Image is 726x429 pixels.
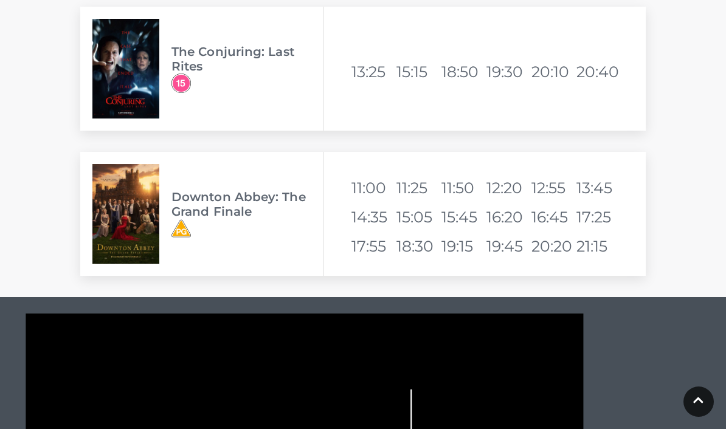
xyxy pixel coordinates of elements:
li: 13:45 [576,173,619,202]
h3: Downton Abbey: The Grand Finale [171,190,323,219]
li: 11:25 [396,173,439,202]
h3: The Conjuring: Last Rites [171,44,323,74]
li: 11:00 [351,173,394,202]
li: 15:45 [441,202,484,232]
li: 21:15 [576,232,619,261]
li: 18:30 [396,232,439,261]
li: 14:35 [351,202,394,232]
li: 16:45 [531,202,574,232]
li: 20:20 [531,232,574,261]
li: 20:10 [531,57,574,86]
li: 18:50 [441,57,484,86]
li: 19:30 [486,57,529,86]
li: 12:55 [531,173,574,202]
li: 16:20 [486,202,529,232]
li: 19:15 [441,232,484,261]
li: 20:40 [576,57,619,86]
li: 15:05 [396,202,439,232]
li: 13:25 [351,57,394,86]
li: 17:55 [351,232,394,261]
li: 17:25 [576,202,619,232]
li: 11:50 [441,173,484,202]
li: 15:15 [396,57,439,86]
li: 19:45 [486,232,529,261]
li: 12:20 [486,173,529,202]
